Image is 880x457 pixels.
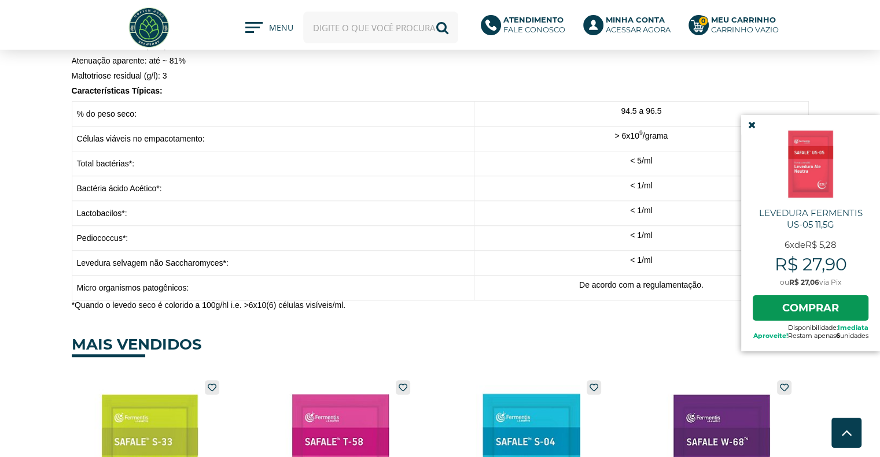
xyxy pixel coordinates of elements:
[579,280,704,289] span: De acordo com a regulamentação.
[127,6,171,49] img: Hopfen Haus BrewShop
[639,129,643,136] sup: 9
[753,278,868,287] span: ou via Pix
[753,324,868,332] span: Disponibilidade:
[630,255,653,265] span: < 1/ml
[245,22,292,34] button: MENU
[753,295,868,321] a: Comprar
[698,16,708,26] strong: 0
[630,156,653,165] span: < 5/ml
[72,56,186,65] span: Atenuação aparente: até ~ 81%
[269,22,292,39] span: MENU
[805,239,837,250] strong: R$ 5,28
[711,15,776,24] b: Meu Carrinho
[77,283,189,292] span: Micro organismos patogênicos:
[753,239,868,251] span: de
[77,233,128,243] span: Pediococcus*:
[773,127,848,202] img: f6d5595fab.jpg
[77,159,135,168] span: Total bactérias*:
[606,15,665,24] b: Minha Conta
[753,332,788,340] b: Aproveite!
[753,332,868,340] span: Restam apenas unidades
[503,15,564,24] b: Atendimento
[789,278,819,287] strong: R$ 27,06
[77,184,162,193] span: Bactéria ácido Acético*:
[583,15,677,40] a: Minha ContaAcessar agora
[836,332,840,340] b: 6
[481,15,572,40] a: AtendimentoFale conosco
[614,131,668,140] span: > 6x10 /grama
[77,209,127,218] span: Lactobacilos*:
[77,109,137,118] span: % do peso seco:
[72,300,346,310] span: *Quando o levedo seco é colorido a 100g/hl i.e. >6x10(6) células visíveis/ml.
[630,181,653,190] span: < 1/ml
[753,254,868,275] strong: R$ 27,90
[838,324,868,332] b: Imediata
[711,25,779,35] div: Carrinho Vazio
[630,231,653,240] span: < 1/ml
[77,134,205,143] span: Células viáveis no empacotamento:
[753,207,868,231] span: Levedura Fermentis US-05 11,5g
[426,12,458,43] button: Buscar
[72,327,145,357] h4: MAIS VENDIDOS
[621,106,661,116] span: 94.5 a 96.5
[630,206,653,215] span: < 1/ml
[72,86,163,95] strong: Características Típicas:
[785,239,794,250] strong: 6x
[77,258,229,267] span: Levedura selvagem não Saccharomyces*:
[606,15,671,35] p: Acessar agora
[72,71,167,80] span: Maltotriose residual (g/l): 3
[503,15,565,35] p: Fale conosco
[303,12,458,43] input: Digite o que você procura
